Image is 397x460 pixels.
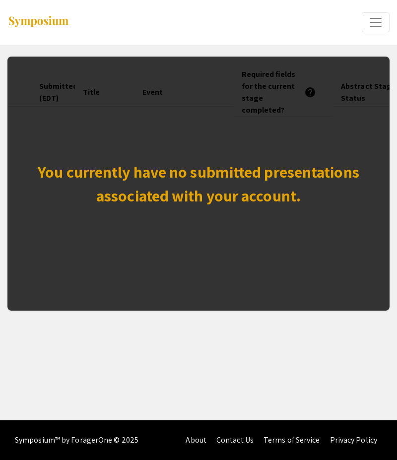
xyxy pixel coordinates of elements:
[7,415,42,453] iframe: Chat
[186,435,206,445] a: About
[15,420,138,460] div: Symposium™ by ForagerOne © 2025
[216,435,254,445] a: Contact Us
[264,435,320,445] a: Terms of Service
[330,435,377,445] a: Privacy Policy
[7,160,390,207] div: You currently have no submitted presentations associated with your account.
[7,15,69,29] img: Symposium by ForagerOne
[362,12,390,32] button: Expand or Collapse Menu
